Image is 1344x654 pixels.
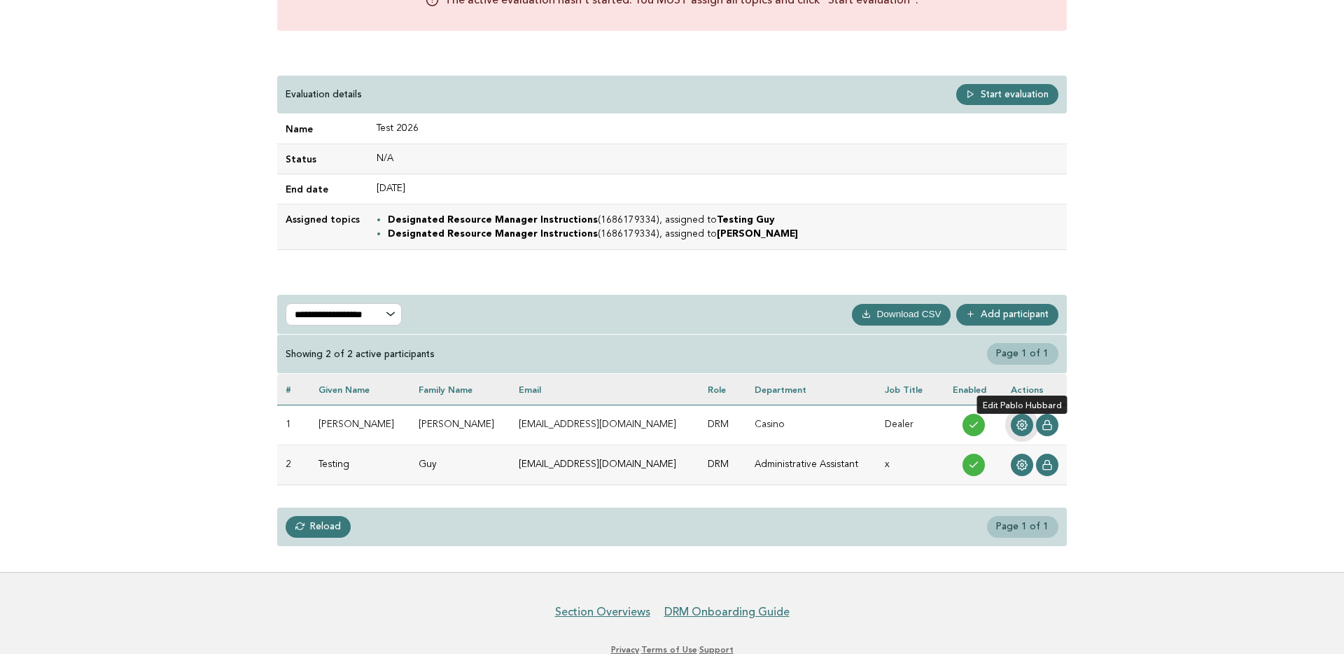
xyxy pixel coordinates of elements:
td: Casino [746,405,877,445]
a: Start evaluation [956,84,1058,105]
th: # [277,374,310,405]
button: Download CSV [852,304,951,325]
td: [DATE] [368,174,1067,204]
td: DRM [699,405,745,445]
th: Email [510,374,699,405]
td: 1 [277,405,310,445]
strong: Designated Resource Manager Instructions [388,216,598,225]
li: (1686179334), assigned to [388,227,1058,241]
td: Guy [410,445,510,485]
td: Name [277,114,368,144]
td: 2 [277,445,310,485]
td: Assigned topics [277,204,368,250]
td: N/A [368,144,1067,174]
td: Status [277,144,368,174]
th: Enabled [944,374,1002,405]
a: DRM Onboarding Guide [664,605,790,619]
td: End date [277,174,368,204]
td: Dealer [876,405,944,445]
div: Showing 2 of 2 active participants [286,348,435,361]
strong: Testing Guy [717,216,775,225]
td: Test 2026 [368,114,1067,144]
td: [PERSON_NAME] [410,405,510,445]
th: Job Title [876,374,944,405]
th: Department [746,374,877,405]
a: Reload [286,516,351,537]
td: [PERSON_NAME] [310,405,410,445]
a: Section Overviews [555,605,650,619]
th: Role [699,374,745,405]
td: Administrative Assistant [746,445,877,485]
th: Given name [310,374,410,405]
strong: [PERSON_NAME] [717,230,798,239]
td: Testing [310,445,410,485]
td: [EMAIL_ADDRESS][DOMAIN_NAME] [510,405,699,445]
td: [EMAIL_ADDRESS][DOMAIN_NAME] [510,445,699,485]
a: Add participant [956,304,1058,325]
li: (1686179334), assigned to [388,213,1058,227]
th: Family name [410,374,510,405]
p: Evaluation details [286,88,362,101]
td: x [876,445,944,485]
strong: Designated Resource Manager Instructions [388,230,598,239]
td: DRM [699,445,745,485]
